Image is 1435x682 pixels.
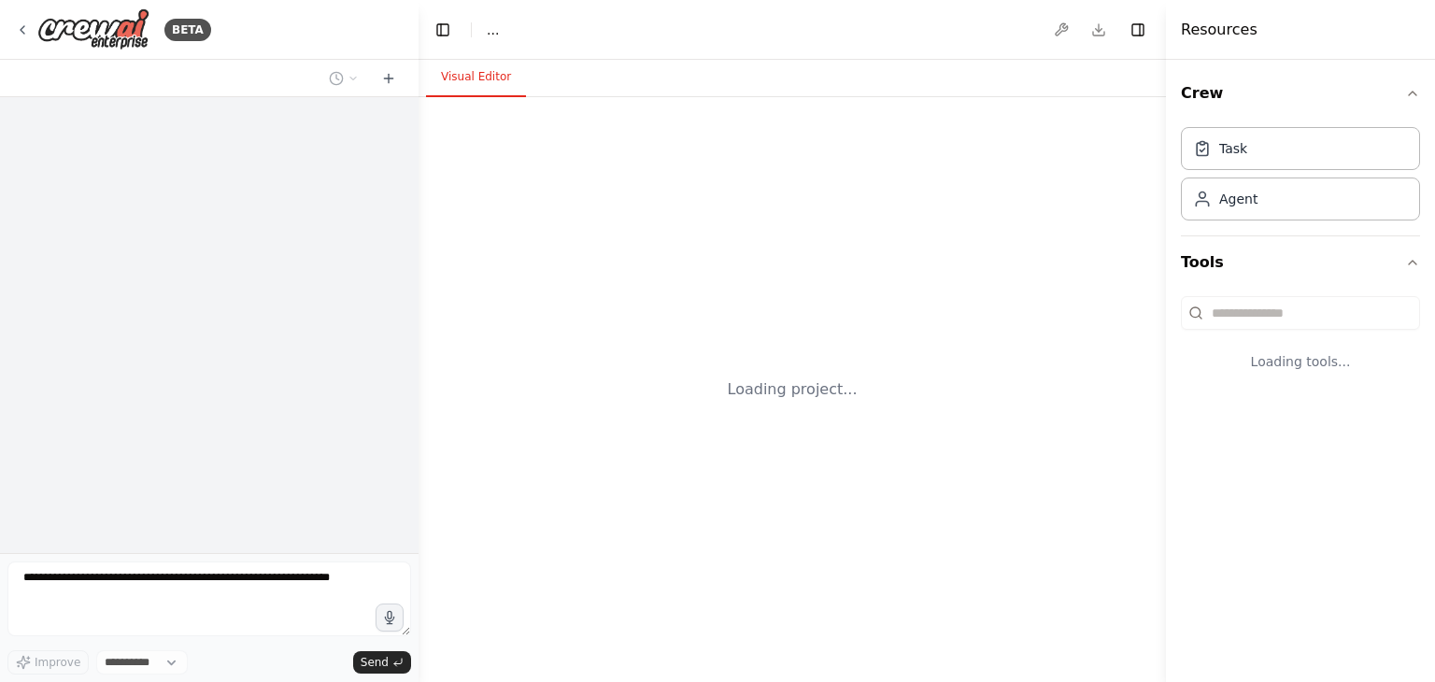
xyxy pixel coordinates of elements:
[37,8,149,50] img: Logo
[7,650,89,675] button: Improve
[164,19,211,41] div: BETA
[1181,19,1257,41] h4: Resources
[430,17,456,43] button: Hide left sidebar
[1181,337,1420,386] div: Loading tools...
[728,378,858,401] div: Loading project...
[353,651,411,674] button: Send
[1181,289,1420,401] div: Tools
[35,655,80,670] span: Improve
[1219,139,1247,158] div: Task
[361,655,389,670] span: Send
[1181,236,1420,289] button: Tools
[1125,17,1151,43] button: Hide right sidebar
[1181,120,1420,235] div: Crew
[487,21,499,39] nav: breadcrumb
[1219,190,1257,208] div: Agent
[321,67,366,90] button: Switch to previous chat
[376,604,404,632] button: Click to speak your automation idea
[487,21,499,39] span: ...
[1181,67,1420,120] button: Crew
[374,67,404,90] button: Start a new chat
[426,58,526,97] button: Visual Editor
